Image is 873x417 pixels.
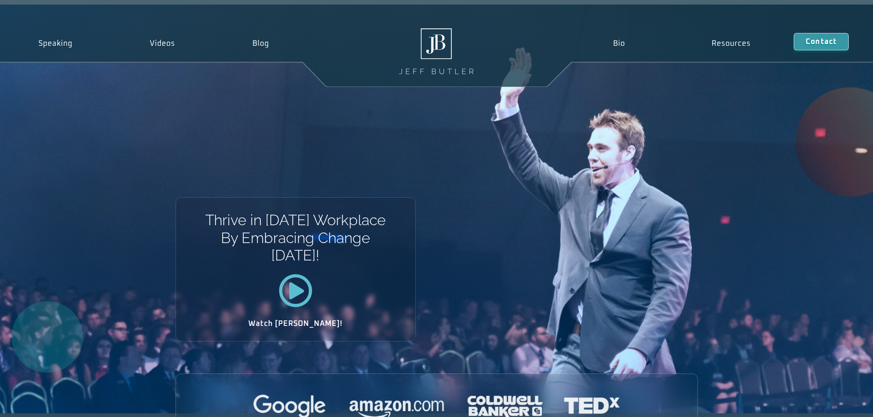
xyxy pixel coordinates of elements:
nav: Menu [570,33,794,54]
h2: Watch [PERSON_NAME]! [208,320,383,327]
a: Blog [214,33,308,54]
a: Bio [570,33,668,54]
h1: Thrive in [DATE] Workplace By Embracing Change [DATE]! [204,211,386,264]
a: Videos [111,33,214,54]
span: Contact [806,38,837,45]
a: Resources [668,33,794,54]
a: Contact [794,33,849,50]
